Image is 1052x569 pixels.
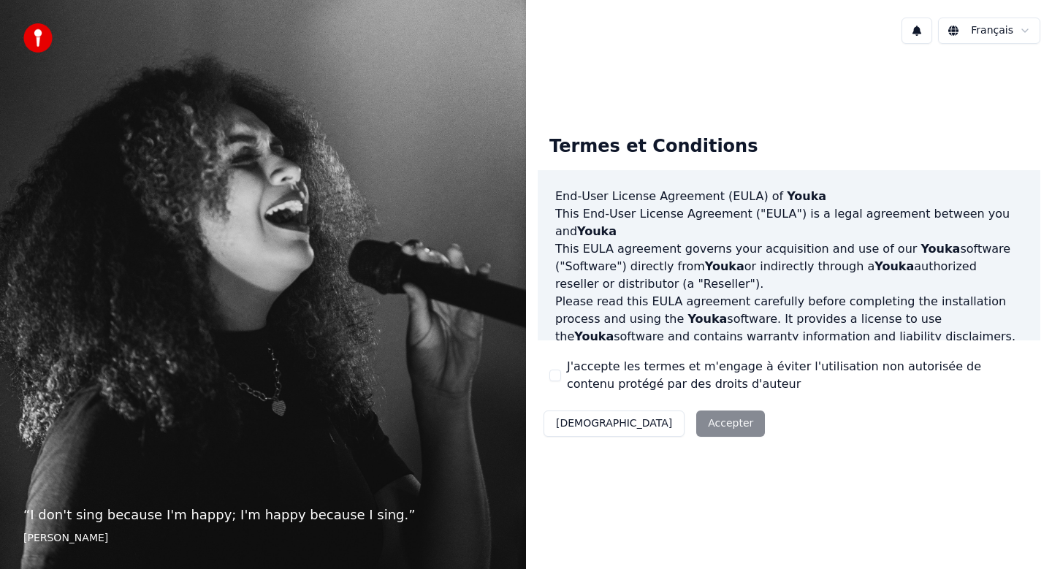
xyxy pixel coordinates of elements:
p: Please read this EULA agreement carefully before completing the installation process and using th... [555,293,1023,345]
span: Youka [874,259,914,273]
p: This End-User License Agreement ("EULA") is a legal agreement between you and [555,205,1023,240]
p: This EULA agreement governs your acquisition and use of our software ("Software") directly from o... [555,240,1023,293]
span: Youka [920,242,960,256]
span: Youka [577,224,617,238]
p: “ I don't sing because I'm happy; I'm happy because I sing. ” [23,505,503,525]
span: Youka [705,259,744,273]
img: youka [23,23,53,53]
label: J'accepte les termes et m'engage à éviter l'utilisation non autorisée de contenu protégé par des ... [567,358,1029,393]
button: [DEMOGRAPHIC_DATA] [544,410,685,437]
span: Youka [787,189,826,203]
footer: [PERSON_NAME] [23,531,503,546]
span: Youka [687,312,727,326]
span: Youka [574,329,614,343]
div: Termes et Conditions [538,123,769,170]
h3: End-User License Agreement (EULA) of [555,188,1023,205]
